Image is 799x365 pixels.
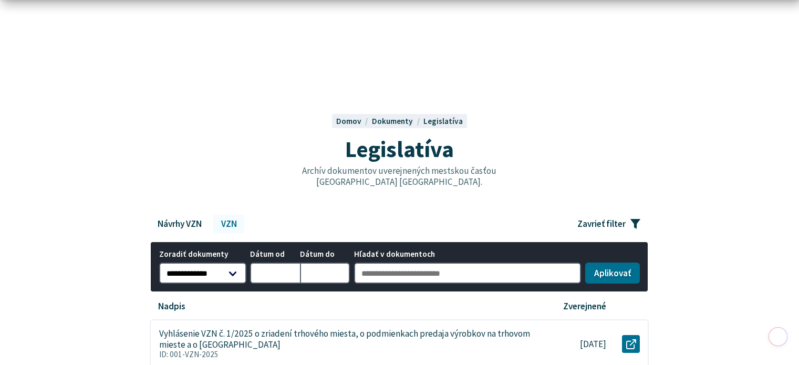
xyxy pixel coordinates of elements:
[354,263,582,284] input: Hľadať v dokumentoch
[423,116,463,126] a: Legislatíva
[336,116,361,126] span: Domov
[577,218,626,230] span: Zavrieť filter
[372,116,413,126] span: Dokumenty
[300,250,350,259] span: Dátum do
[569,215,649,233] button: Zavrieť filter
[158,301,185,312] p: Nadpis
[159,263,246,284] select: Zoradiť dokumenty
[150,215,209,233] a: Návrhy VZN
[580,339,606,350] p: [DATE]
[585,263,640,284] button: Aplikovať
[250,263,300,284] input: Dátum od
[336,116,372,126] a: Domov
[159,328,532,350] p: Vyhlásenie VZN č. 1/2025 o zriadení trhového miesta, o podmienkach predaja výrobkov na trhovom mi...
[563,301,606,312] p: Zverejnené
[279,165,519,187] p: Archív dokumentov uverejnených mestskou časťou [GEOGRAPHIC_DATA] [GEOGRAPHIC_DATA].
[300,263,350,284] input: Dátum do
[159,350,532,359] p: ID: 001-VZN-2025
[250,250,300,259] span: Dátum od
[345,134,454,163] span: Legislatíva
[354,250,582,259] span: Hľadať v dokumentoch
[159,250,246,259] span: Zoradiť dokumenty
[372,116,423,126] a: Dokumenty
[213,215,244,233] a: VZN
